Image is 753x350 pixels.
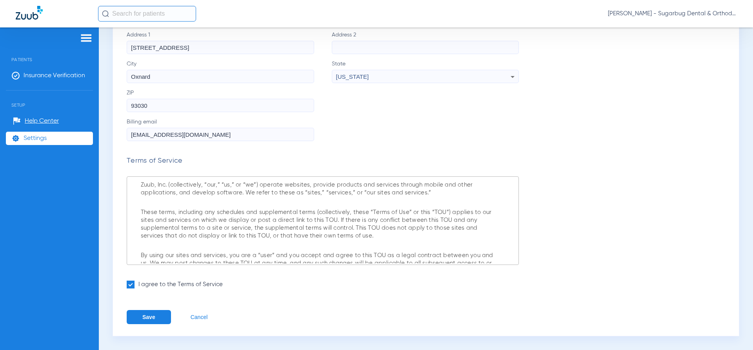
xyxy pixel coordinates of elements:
[102,10,109,17] img: Search Icon
[16,6,43,20] img: Zuub Logo
[141,209,501,240] p: These terms, including any schedules and supplemental terms (collectively, these “Terms of Use” o...
[127,70,314,83] input: City
[191,314,208,320] button: Cancel
[13,117,59,125] a: Help Center
[127,99,314,112] input: ZIP
[127,281,519,288] label: I agree to the Terms of Service
[6,45,93,62] span: Patients
[80,33,93,43] img: hamburger-icon
[332,31,519,54] label: Address 2
[98,6,196,22] input: Search for patients
[127,60,314,83] label: City
[714,312,753,350] iframe: Chat Widget
[141,181,501,197] p: Zuub, Inc. (collectively, “our,” “us,” or “we”) operate websites, provide products and services t...
[24,134,47,142] span: Settings
[6,91,93,108] span: Setup
[24,72,85,80] span: Insurance Verification
[127,41,314,54] input: Address 1
[332,41,519,54] input: Address 2
[127,118,519,141] label: Billing email
[127,31,314,54] label: Address 1
[127,89,519,112] label: ZIP
[127,310,171,324] button: Save
[332,60,519,83] label: State
[336,73,369,80] span: [US_STATE]
[127,157,519,165] p: Terms of Service
[127,128,314,141] input: Billing email
[608,10,737,18] span: [PERSON_NAME] - Sugarbug Dental & Orthodontics
[25,117,59,125] span: Help Center
[141,252,501,291] p: By using our sites and services, you are a “user” and you accept and agree to this TOU as a legal...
